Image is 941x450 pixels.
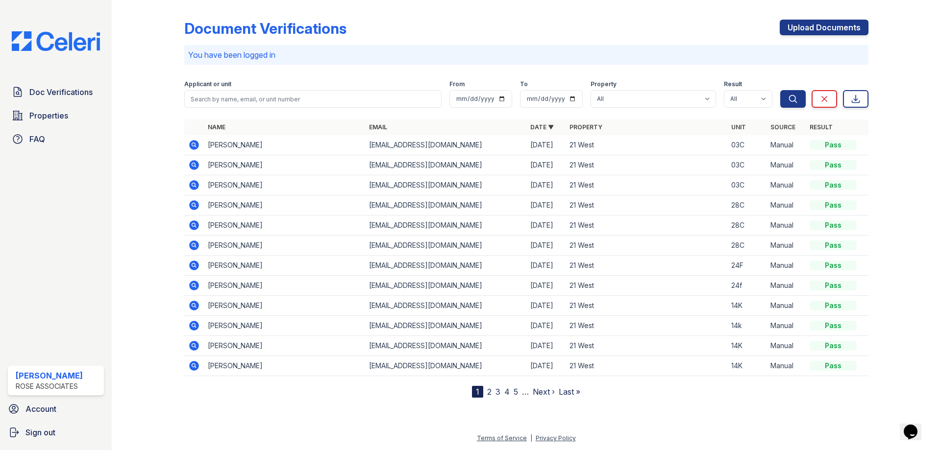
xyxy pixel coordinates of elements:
label: Result [724,80,742,88]
td: [EMAIL_ADDRESS][DOMAIN_NAME] [365,155,526,175]
td: 03C [727,175,767,195]
input: Search by name, email, or unit number [184,90,442,108]
td: Manual [767,356,806,376]
td: [PERSON_NAME] [204,276,365,296]
td: [EMAIL_ADDRESS][DOMAIN_NAME] [365,195,526,215]
div: Pass [810,321,857,331]
td: 21 West [566,296,727,316]
a: Last » [559,387,580,397]
a: Terms of Service [477,434,527,442]
td: 21 West [566,195,727,215]
td: Manual [767,336,806,356]
span: Account [25,403,56,415]
td: [DATE] [526,296,566,316]
td: [DATE] [526,336,566,356]
a: 2 [487,387,492,397]
td: 14K [727,296,767,316]
td: 21 West [566,316,727,336]
td: [EMAIL_ADDRESS][DOMAIN_NAME] [365,175,526,195]
td: Manual [767,276,806,296]
div: Pass [810,301,857,310]
a: Account [4,399,108,419]
a: Next › [533,387,555,397]
p: You have been logged in [188,49,865,61]
td: 14k [727,316,767,336]
td: 28C [727,215,767,236]
td: [EMAIL_ADDRESS][DOMAIN_NAME] [365,236,526,256]
a: Source [770,123,795,131]
a: Date ▼ [530,123,554,131]
a: Result [810,123,833,131]
td: Manual [767,155,806,175]
div: Rose Associates [16,381,83,391]
td: 21 West [566,155,727,175]
td: [EMAIL_ADDRESS][DOMAIN_NAME] [365,296,526,316]
td: Manual [767,195,806,215]
td: [PERSON_NAME] [204,356,365,376]
td: [PERSON_NAME] [204,336,365,356]
a: 5 [514,387,518,397]
div: 1 [472,386,483,398]
td: 21 West [566,135,727,155]
label: Property [591,80,617,88]
img: CE_Logo_Blue-a8612792a0a2168367f1c8372b55b34899dd931a85d93a1a3d3e32e68fde9ad4.png [4,31,108,51]
span: Sign out [25,426,55,438]
td: [PERSON_NAME] [204,195,365,215]
td: [DATE] [526,256,566,276]
a: Property [570,123,602,131]
a: Sign out [4,423,108,442]
td: Manual [767,215,806,236]
div: Pass [810,220,857,230]
td: [EMAIL_ADDRESS][DOMAIN_NAME] [365,336,526,356]
td: [EMAIL_ADDRESS][DOMAIN_NAME] [365,256,526,276]
td: 21 West [566,256,727,276]
td: [EMAIL_ADDRESS][DOMAIN_NAME] [365,135,526,155]
td: [EMAIL_ADDRESS][DOMAIN_NAME] [365,356,526,376]
td: Manual [767,236,806,256]
a: Upload Documents [780,20,868,35]
label: To [520,80,528,88]
td: [DATE] [526,195,566,215]
a: Properties [8,106,104,125]
td: [DATE] [526,175,566,195]
div: Pass [810,160,857,170]
td: 14K [727,356,767,376]
td: 21 West [566,356,727,376]
div: Pass [810,261,857,270]
td: 24f [727,276,767,296]
td: 21 West [566,215,727,236]
div: Pass [810,200,857,210]
td: [EMAIL_ADDRESS][DOMAIN_NAME] [365,316,526,336]
td: [EMAIL_ADDRESS][DOMAIN_NAME] [365,276,526,296]
td: 21 West [566,175,727,195]
td: [PERSON_NAME] [204,296,365,316]
td: 14K [727,336,767,356]
a: Name [208,123,225,131]
td: 21 West [566,276,727,296]
td: [PERSON_NAME] [204,215,365,236]
div: Pass [810,341,857,351]
div: Pass [810,240,857,250]
td: Manual [767,256,806,276]
td: 03C [727,135,767,155]
td: [EMAIL_ADDRESS][DOMAIN_NAME] [365,215,526,236]
iframe: chat widget [900,411,931,440]
span: … [522,386,529,398]
div: Pass [810,180,857,190]
div: Pass [810,140,857,150]
td: [DATE] [526,155,566,175]
span: Doc Verifications [29,86,93,98]
label: From [449,80,465,88]
td: Manual [767,175,806,195]
label: Applicant or unit [184,80,231,88]
td: 21 West [566,336,727,356]
td: [PERSON_NAME] [204,236,365,256]
a: FAQ [8,129,104,149]
a: Email [369,123,387,131]
td: 24F [727,256,767,276]
td: Manual [767,296,806,316]
div: [PERSON_NAME] [16,370,83,381]
td: 21 West [566,236,727,256]
a: Privacy Policy [536,434,576,442]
